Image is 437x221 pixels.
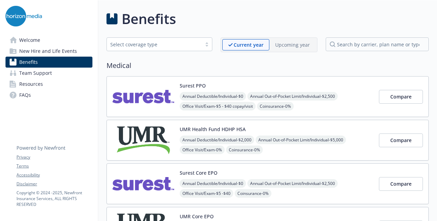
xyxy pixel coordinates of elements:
[112,82,174,111] img: Surest carrier logo
[112,126,174,155] img: UMR carrier logo
[5,79,92,90] a: Resources
[180,82,206,89] button: Surest PPO
[5,35,92,46] a: Welcome
[257,102,294,110] span: Coinsurance - 0%
[247,92,338,101] span: Annual Out-of-Pocket Limit/Individual - $2,500
[19,57,38,68] span: Benefits
[180,126,246,133] button: UMR Health Fund HDHP HSA
[180,213,214,220] button: UMR Core EPO
[5,46,92,57] a: New Hire and Life Events
[16,190,92,207] p: Copyright © 2024 - 2025 , Newfront Insurance Services, ALL RIGHTS RESERVED
[390,181,412,187] span: Compare
[19,90,31,101] span: FAQs
[390,93,412,100] span: Compare
[122,9,176,29] h1: Benefits
[180,189,233,198] span: Office Visit/Exam - $5 -$40
[16,181,92,187] a: Disclaimer
[110,41,198,48] div: Select coverage type
[180,92,246,101] span: Annual Deductible/Individual - $0
[5,57,92,68] a: Benefits
[275,41,310,48] p: Upcoming year
[234,41,264,48] p: Current year
[19,46,77,57] span: New Hire and Life Events
[180,146,225,154] span: Office Visit/Exam - 0%
[107,60,429,71] h2: Medical
[180,169,217,176] button: Surest Core EPO
[16,172,92,178] a: Accessibility
[16,163,92,169] a: Terms
[5,90,92,101] a: FAQs
[235,189,271,198] span: Coinsurance - 0%
[247,179,338,188] span: Annual Out-of-Pocket Limit/Individual - $2,500
[390,137,412,143] span: Compare
[226,146,263,154] span: Coinsurance - 0%
[180,136,254,144] span: Annual Deductible/Individual - $2,000
[112,169,174,198] img: Surest carrier logo
[16,154,92,160] a: Privacy
[5,68,92,79] a: Team Support
[326,37,429,51] input: search by carrier, plan name or type
[180,102,256,110] span: Office Visit/Exam - $5 - $40 copay/visit
[256,136,346,144] span: Annual Out-of-Pocket Limit/Individual - $5,000
[379,90,423,104] button: Compare
[379,177,423,191] button: Compare
[180,179,246,188] span: Annual Deductible/Individual - $0
[19,79,43,90] span: Resources
[379,133,423,147] button: Compare
[19,35,40,46] span: Welcome
[19,68,52,79] span: Team Support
